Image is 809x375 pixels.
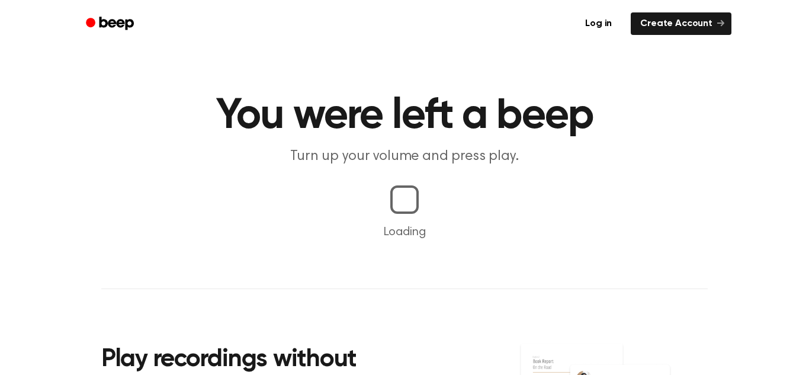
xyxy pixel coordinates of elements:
a: Log in [573,10,624,37]
h1: You were left a beep [101,95,708,137]
p: Loading [14,223,795,241]
a: Beep [78,12,145,36]
p: Turn up your volume and press play. [177,147,632,166]
a: Create Account [631,12,731,35]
